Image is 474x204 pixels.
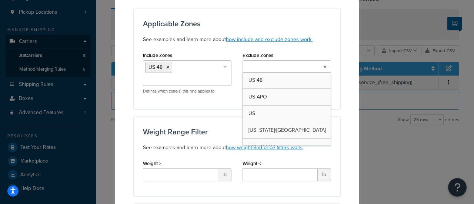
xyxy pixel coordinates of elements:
a: US [243,106,331,122]
h3: Applicable Zones [143,20,331,28]
label: Include Zones [143,53,172,58]
span: [US_STATE] [248,143,275,151]
a: how include and exclude zones work. [226,36,313,43]
a: US APO [243,89,331,105]
a: US 48 [243,72,331,88]
span: US APO [248,93,267,101]
a: [US_STATE] [243,139,331,155]
label: Exclude Zones [243,53,273,58]
span: US 48 [248,76,263,84]
label: Weight > [143,161,161,166]
span: [US_STATE]/[GEOGRAPHIC_DATA] [248,126,326,134]
p: See examples and learn more about [143,143,331,152]
span: US [248,110,255,117]
h3: Weight Range Filter [143,128,331,136]
a: [US_STATE]/[GEOGRAPHIC_DATA] [243,122,331,138]
a: how weight and price filters work. [226,144,303,151]
span: lb [318,168,331,181]
span: US 48 [148,63,163,71]
span: lb [218,168,231,181]
p: Defines which zone(s) this rate applies to [143,88,231,94]
p: See examples and learn more about [143,35,331,44]
label: Weight <= [243,161,264,166]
